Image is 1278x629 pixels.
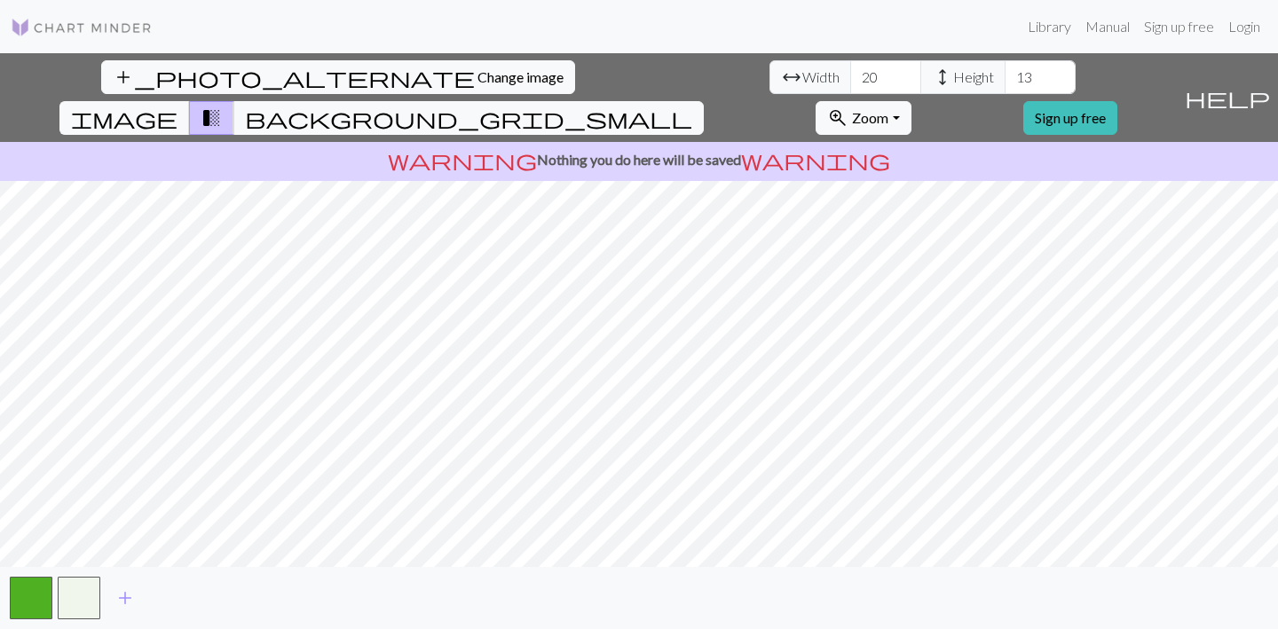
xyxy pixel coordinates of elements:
[1023,101,1117,135] a: Sign up free
[741,147,890,172] span: warning
[1177,53,1278,142] button: Help
[7,149,1271,170] p: Nothing you do here will be saved
[827,106,848,130] span: zoom_in
[245,106,692,130] span: background_grid_small
[201,106,222,130] span: transition_fade
[816,101,911,135] button: Zoom
[71,106,177,130] span: image
[781,65,802,90] span: arrow_range
[113,65,475,90] span: add_photo_alternate
[1221,9,1267,44] a: Login
[114,586,136,610] span: add
[1185,85,1270,110] span: help
[1021,9,1078,44] a: Library
[11,17,153,38] img: Logo
[932,65,953,90] span: height
[1078,9,1137,44] a: Manual
[1137,9,1221,44] a: Sign up free
[852,109,888,126] span: Zoom
[953,67,994,88] span: Height
[388,147,537,172] span: warning
[802,67,840,88] span: Width
[103,581,147,615] button: Add color
[101,60,575,94] button: Change image
[477,68,564,85] span: Change image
